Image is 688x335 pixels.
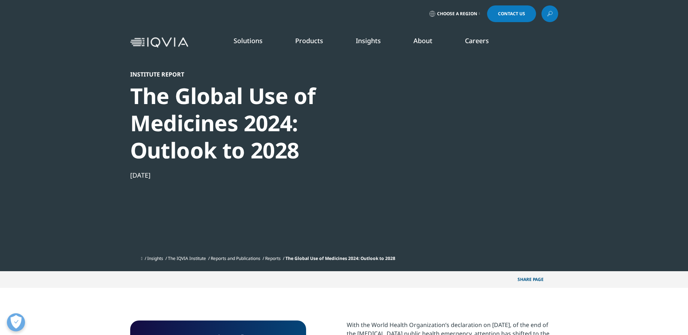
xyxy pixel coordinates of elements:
[437,11,477,17] span: Choose a Region
[211,255,260,261] a: Reports and Publications
[512,271,558,288] p: Share PAGE
[498,12,525,16] span: Contact Us
[130,171,379,179] div: [DATE]
[295,36,323,45] a: Products
[512,271,558,288] button: Share PAGEShare PAGE
[7,313,25,331] button: Open Preferences
[285,255,395,261] span: The Global Use of Medicines 2024: Outlook to 2028
[487,5,536,22] a: Contact Us
[413,36,432,45] a: About
[234,36,263,45] a: Solutions
[265,255,281,261] a: Reports
[356,36,381,45] a: Insights
[130,82,379,164] div: The Global Use of Medicines 2024: Outlook to 2028
[147,255,163,261] a: Insights
[191,25,558,59] nav: Primary
[168,255,206,261] a: The IQVIA Institute
[130,71,379,78] div: Institute Report
[465,36,489,45] a: Careers
[130,37,188,48] img: IQVIA Healthcare Information Technology and Pharma Clinical Research Company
